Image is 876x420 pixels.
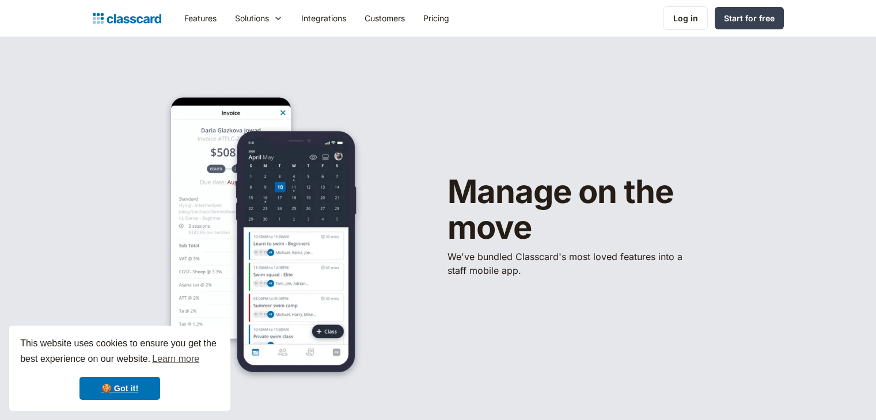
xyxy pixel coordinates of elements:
div: Log in [673,12,698,24]
p: We've bundled ​Classcard's most loved features into a staff mobile app. [448,250,689,277]
a: Pricing [414,5,458,31]
div: Solutions [226,5,292,31]
a: dismiss cookie message [79,377,160,400]
span: This website uses cookies to ensure you get the best experience on our website. [20,337,219,368]
div: Start for free [724,12,775,24]
a: Start for free [715,7,784,29]
div: cookieconsent [9,326,230,411]
a: Logo [93,10,161,26]
div: Solutions [235,12,269,24]
a: Features [175,5,226,31]
a: Customers [355,5,414,31]
a: learn more about cookies [150,350,201,368]
h1: Manage on the move [448,174,747,245]
a: Log in [663,6,708,30]
a: Integrations [292,5,355,31]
